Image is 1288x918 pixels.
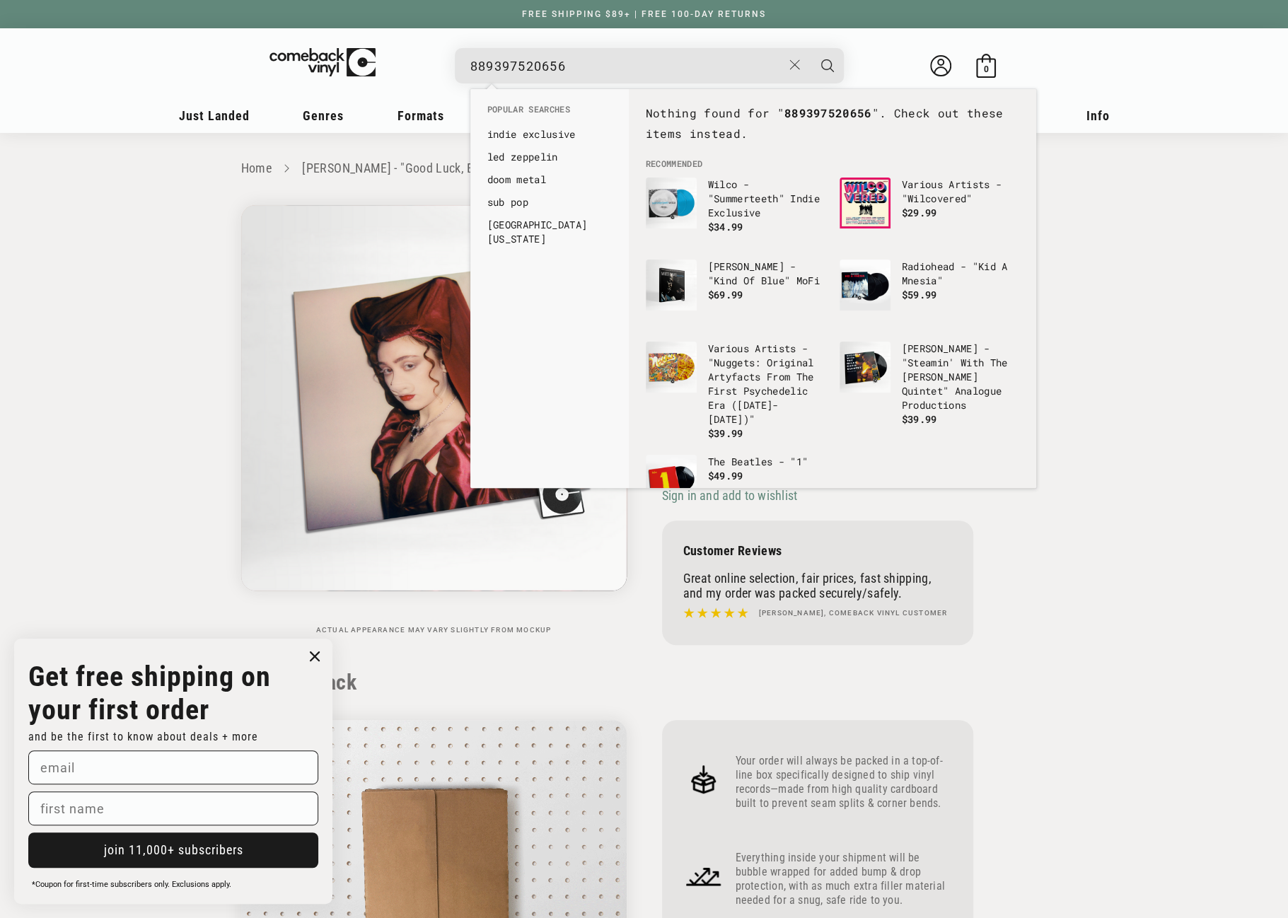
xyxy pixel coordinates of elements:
p: Wilco - "Summerteeth" Indie Exclusive [708,178,825,220]
a: [PERSON_NAME] - "Good Luck, Babe!" [302,161,501,175]
a: Wilco - "Summerteeth" Indie Exclusive Wilco - "Summerteeth" Indie Exclusive $34.99 [646,178,825,245]
li: no_result_products: The Beatles - "1" [639,448,832,530]
a: led zeppelin [487,150,612,164]
li: Popular Searches [480,103,619,123]
span: *Coupon for first-time subscribers only. Exclusions apply. [32,880,231,889]
li: no_result_products: Radiohead - "Kid A Mnesia" [832,252,1026,335]
div: Search [455,48,844,83]
a: doom metal [487,173,612,187]
p: [PERSON_NAME] - "Steamin' With The [PERSON_NAME] Quintet" Analogue Productions [902,342,1019,412]
li: no_result_suggestions: led zeppelin [480,146,619,168]
media-gallery: Gallery Viewer [241,205,627,634]
button: Close [782,50,808,81]
strong: Get free shipping on your first order [28,660,271,726]
img: Various Artists - "Nuggets: Original Artyfacts From The First Psychedelic Era (1965-1968)" [646,342,697,393]
a: The Beatles - "1" The Beatles - "1" $49.99 [646,455,825,523]
button: join 11,000+ subscribers [28,832,318,868]
li: no_result_products: Wilco - "Summerteeth" Indie Exclusive [639,170,832,252]
li: no_result_suggestions: sub pop [480,191,619,214]
span: and be the first to know about deals + more [28,730,258,743]
span: $39.99 [708,426,743,440]
p: Great online selection, fair prices, fast shipping, and my order was packed securely/safely. [683,571,952,600]
div: No Results [639,103,1026,158]
a: sub pop [487,195,612,209]
span: $39.99 [902,412,937,426]
a: Various Artists - "Nuggets: Original Artyfacts From The First Psychedelic Era (1965-1968)" Variou... [646,342,825,441]
input: When autocomplete results are available use up and down arrows to review and enter to select [470,52,782,81]
a: Home [241,161,272,175]
img: Various Artists - "Wilcovered" [840,178,890,228]
img: The Beatles - "1" [646,455,697,506]
li: no_result_products: Miles Davis - "Steamin' With The Miles Davis Quintet" Analogue Productions [832,335,1026,434]
a: Miles Davis - "Kind Of Blue" MoFi [PERSON_NAME] - "Kind Of Blue" MoFi $69.99 [646,260,825,327]
div: Popular Searches [470,89,629,257]
img: Radiohead - "Kid A Mnesia" [840,260,890,310]
p: Radiohead - "Kid A Mnesia" [902,260,1019,288]
span: 0 [983,64,988,74]
a: Radiohead - "Kid A Mnesia" Radiohead - "Kid A Mnesia" $59.99 [840,260,1019,327]
span: $29.99 [902,206,937,219]
p: Everything inside your shipment will be bubble wrapped for added bump & drop protection, with as ... [736,851,952,907]
img: Miles Davis - "Steamin' With The Miles Davis Quintet" Analogue Productions [840,342,890,393]
a: Miles Davis - "Steamin' With The Miles Davis Quintet" Analogue Productions [PERSON_NAME] - "Steam... [840,342,1019,426]
span: Info [1086,108,1110,123]
img: Frame_4.png [683,759,724,800]
span: Sign in and add to wishlist [662,488,797,503]
button: Sign in and add to wishlist [662,487,801,504]
p: The Beatles - "1" [708,455,825,469]
p: Your order will always be packed in a top-of-line box specifically designed to ship vinyl records... [736,754,952,810]
img: Miles Davis - "Kind Of Blue" MoFi [646,260,697,310]
p: Customer Reviews [683,543,952,558]
nav: breadcrumbs [241,158,1048,179]
img: Wilco - "Summerteeth" Indie Exclusive [646,178,697,228]
span: $34.99 [708,220,743,233]
button: Close dialog [304,646,325,667]
input: first name [28,791,318,825]
h2: How We Pack [241,670,1048,695]
p: Various Artists - "Wilcovered" [902,178,1019,206]
div: Recommended [629,89,1036,488]
li: no_result_products: Various Artists - "Wilcovered" [832,170,1026,252]
span: Just Landed [179,108,250,123]
li: no_result_suggestions: indie exclusive [480,123,619,146]
h4: [PERSON_NAME], Comeback Vinyl customer [759,608,948,619]
li: Recommended [639,158,1026,170]
span: $49.99 [708,469,743,482]
strong: 889397520656 [784,105,872,120]
span: $59.99 [902,288,937,301]
a: [GEOGRAPHIC_DATA][US_STATE] [487,218,612,246]
p: Actual appearance may vary slightly from mockup [241,626,627,634]
span: Formats [398,108,444,123]
li: no_result_products: Various Artists - "Nuggets: Original Artyfacts From The First Psychedelic Era... [639,335,832,448]
p: [PERSON_NAME] - "Kind Of Blue" MoFi [708,260,825,288]
p: Nothing found for " ". Check out these items instead. [646,103,1019,144]
p: Various Artists - "Nuggets: Original Artyfacts From The First Psychedelic Era ([DATE]-[DATE])" [708,342,825,426]
li: no_result_suggestions: hotel california [480,214,619,250]
img: Frame_4_1.png [683,856,724,897]
span: Genres [303,108,344,123]
img: star5.svg [683,604,748,622]
a: Various Artists - "Wilcovered" Various Artists - "Wilcovered" $29.99 [840,178,1019,245]
input: email [28,750,318,784]
li: no_result_products: Miles Davis - "Kind Of Blue" MoFi [639,252,832,335]
a: FREE SHIPPING $89+ | FREE 100-DAY RETURNS [508,9,780,19]
a: indie exclusive [487,127,612,141]
span: $69.99 [708,288,743,301]
li: no_result_suggestions: doom metal [480,168,619,191]
button: Search [810,48,845,83]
